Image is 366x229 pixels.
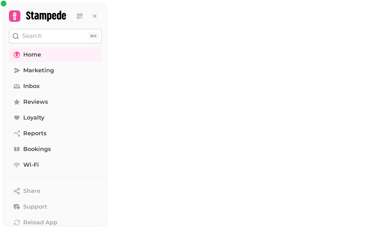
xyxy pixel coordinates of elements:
span: Share [23,187,40,195]
p: Search [22,32,42,40]
a: Reviews [9,95,102,109]
button: Search⌘K [9,29,102,43]
span: Inbox [23,82,40,91]
span: Reload App [23,218,58,227]
span: Reviews [23,98,48,106]
a: Inbox [9,79,102,93]
span: Marketing [23,66,54,75]
a: Marketing [9,63,102,78]
a: Home [9,48,102,62]
div: ⌘K [88,32,99,40]
span: Reports [23,129,46,138]
a: Reports [9,126,102,141]
a: Wi-Fi [9,158,102,172]
button: Support [9,200,102,214]
span: Loyalty [23,113,44,122]
a: Loyalty [9,111,102,125]
span: Bookings [23,145,51,154]
span: Wi-Fi [23,161,39,169]
span: Home [23,50,41,59]
span: Support [23,203,47,211]
button: Share [9,184,102,198]
a: Bookings [9,142,102,156]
